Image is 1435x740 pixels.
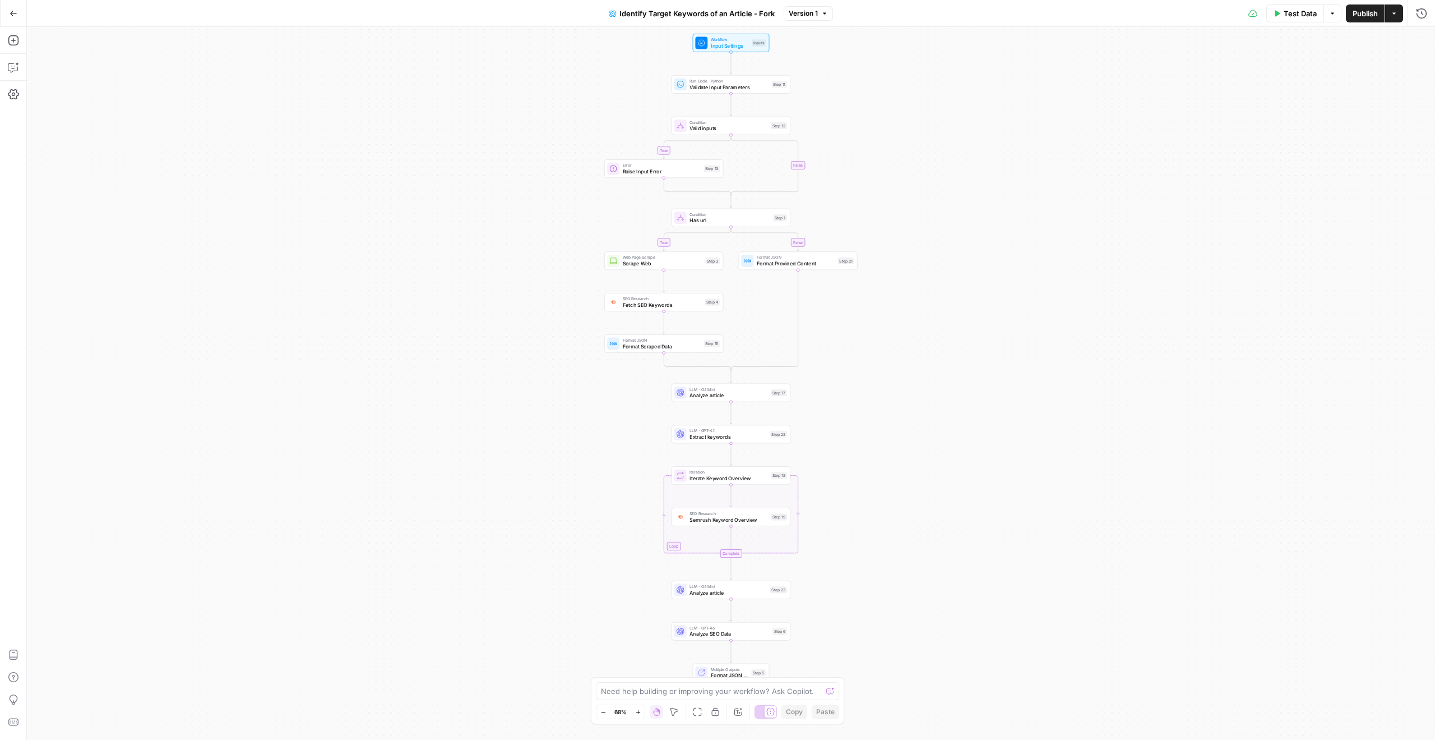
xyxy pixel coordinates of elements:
[1284,8,1317,19] span: Test Data
[672,384,790,402] div: LLM · O4 MiniAnalyze articleStep 17
[689,625,769,631] span: LLM · GPT-4o
[1346,4,1385,22] button: Publish
[773,214,787,221] div: Step 1
[720,549,742,558] div: Complete
[751,669,766,676] div: Step 5
[623,301,702,309] span: Fetch SEO Keywords
[672,664,790,682] div: Multiple OutputsFormat JSON OutputStep 5
[689,475,767,482] span: Iterate Keyword Overview
[730,485,732,507] g: Edge from step_18 to step_19
[689,212,770,218] span: Condition
[604,159,723,178] div: ErrorRaise Input ErrorStep 13
[771,389,787,396] div: Step 17
[623,296,702,302] span: SEO Research
[604,293,723,311] div: SEO ResearchFetch SEO KeywordsStep 4
[609,299,617,306] img: ey5lt04xp3nqzrimtu8q5fsyor3u
[672,425,790,443] div: LLM · GPT-4.1Extract keywordsStep 22
[771,122,787,129] div: Step 12
[689,516,767,524] span: Semrush Keyword Overview
[730,599,732,622] g: Edge from step_23 to step_6
[672,581,790,599] div: LLM · O4 MiniAnalyze articleStep 23
[730,402,732,424] g: Edge from step_17 to step_22
[689,583,767,590] span: LLM · O4 Mini
[689,386,767,392] span: LLM · O4 Mini
[689,630,769,638] span: Analyze SEO Data
[771,472,787,479] div: Step 18
[689,469,767,475] span: Iteration
[771,513,787,520] div: Step 19
[623,162,701,168] span: Error
[672,75,790,94] div: Run Code · PythonValidate Input ParametersStep 11
[757,254,835,260] span: Format JSON
[689,125,767,132] span: Valid inputs
[689,217,770,224] span: Has url
[623,337,701,343] span: Format JSON
[623,168,701,176] span: Raise Input Error
[816,707,835,717] span: Paste
[603,4,781,22] button: Identify Target Keywords of an Article - Fork
[705,258,720,264] div: Step 3
[730,558,732,580] g: Edge from step_18-iteration-end to step_23
[739,251,858,270] div: Format JSONFormat Provided ContentStep 21
[731,135,798,196] g: Edge from step_12 to step_12-conditional-end
[784,6,833,21] button: Version 1
[689,78,769,84] span: Run Code · Python
[1266,4,1323,22] button: Test Data
[619,8,775,19] span: Identify Target Keywords of an Article - Fork
[672,466,790,485] div: LoopIterationIterate Keyword OverviewStep 18
[672,209,790,227] div: ConditionHas urlStep 1
[730,369,732,383] g: Edge from step_1-conditional-end to step_17
[663,270,665,292] g: Edge from step_3 to step_4
[689,119,767,126] span: Condition
[711,672,748,679] span: Format JSON Output
[604,334,723,353] div: Format JSONFormat Scraped DataStep 15
[672,508,790,526] div: SEO ResearchSemrush Keyword OverviewStep 19
[730,641,732,663] g: Edge from step_6 to step_5
[752,39,766,46] div: Inputs
[664,353,731,370] g: Edge from step_15 to step_1-conditional-end
[730,194,732,208] g: Edge from step_12-conditional-end to step_1
[705,299,720,306] div: Step 4
[770,586,787,593] div: Step 23
[664,178,731,195] g: Edge from step_13 to step_12-conditional-end
[781,705,807,719] button: Copy
[757,260,835,268] span: Format Provided Content
[812,705,839,719] button: Paste
[689,433,767,441] span: Extract keywords
[771,81,786,88] div: Step 11
[623,260,702,268] span: Scrape Web
[689,589,767,596] span: Analyze article
[689,511,767,517] span: SEO Research
[711,36,749,43] span: Workflow
[672,34,790,52] div: WorkflowInput SettingsInputs
[663,227,731,251] g: Edge from step_1 to step_3
[689,83,769,91] span: Validate Input Parameters
[838,258,854,264] div: Step 21
[623,342,701,350] span: Format Scraped Data
[730,94,732,116] g: Edge from step_11 to step_12
[614,707,627,716] span: 68%
[730,52,732,75] g: Edge from start to step_11
[703,166,720,172] div: Step 13
[672,549,790,558] div: Complete
[731,270,798,370] g: Edge from step_21 to step_1-conditional-end
[689,392,767,399] span: Analyze article
[689,428,767,434] span: LLM · GPT-4.1
[731,227,799,251] g: Edge from step_1 to step_21
[663,311,665,334] g: Edge from step_4 to step_15
[672,117,790,135] div: ConditionValid inputsStep 12
[711,667,748,673] span: Multiple Outputs
[672,622,790,641] div: LLM · GPT-4oAnalyze SEO DataStep 6
[772,628,787,635] div: Step 6
[730,443,732,466] g: Edge from step_22 to step_18
[604,251,723,270] div: Web Page ScrapeScrape WebStep 3
[786,707,803,717] span: Copy
[1353,8,1378,19] span: Publish
[703,340,720,347] div: Step 15
[677,514,684,521] img: v3j4otw2j2lxnxfkcl44e66h4fup
[663,135,731,159] g: Edge from step_12 to step_13
[789,8,818,19] span: Version 1
[711,42,749,49] span: Input Settings
[770,431,787,438] div: Step 22
[623,254,702,260] span: Web Page Scrape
